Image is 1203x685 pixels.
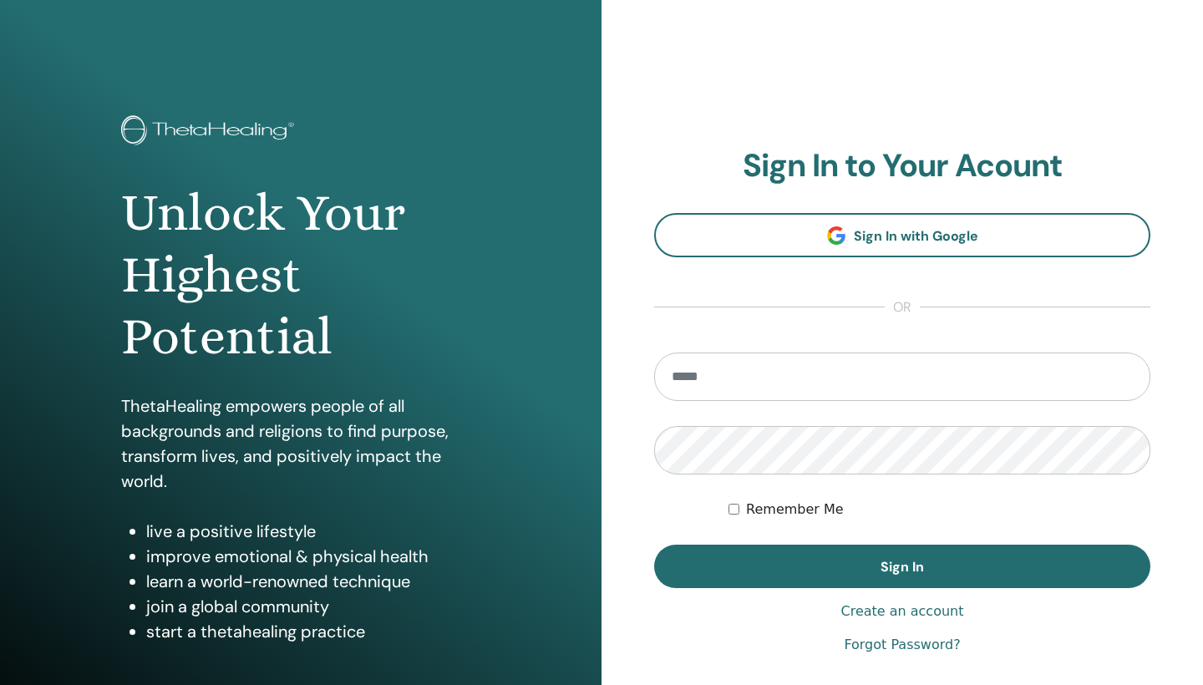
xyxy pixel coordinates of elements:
a: Create an account [840,601,963,622]
li: live a positive lifestyle [146,519,480,544]
li: start a thetahealing practice [146,619,480,644]
li: improve emotional & physical health [146,544,480,569]
h2: Sign In to Your Acount [654,147,1150,185]
li: join a global community [146,594,480,619]
span: Sign In with Google [854,227,978,245]
label: Remember Me [746,500,844,520]
p: ThetaHealing empowers people of all backgrounds and religions to find purpose, transform lives, a... [121,393,480,494]
button: Sign In [654,545,1150,588]
div: Keep me authenticated indefinitely or until I manually logout [728,500,1150,520]
span: or [885,297,920,317]
li: learn a world-renowned technique [146,569,480,594]
a: Sign In with Google [654,213,1150,257]
h1: Unlock Your Highest Potential [121,182,480,368]
a: Forgot Password? [844,635,960,655]
span: Sign In [881,558,924,576]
